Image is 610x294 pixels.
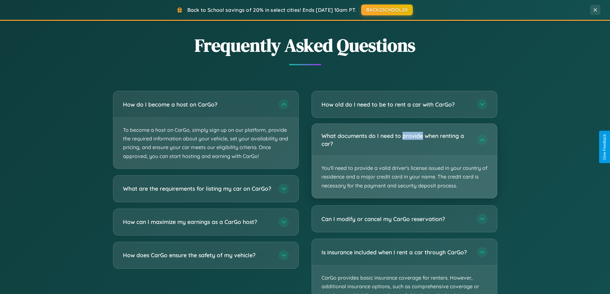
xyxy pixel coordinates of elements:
h3: Is insurance included when I rent a car through CarGo? [321,248,471,256]
h3: What documents do I need to provide when renting a car? [321,132,471,147]
p: To become a host on CarGo, simply sign up on our platform, provide the required information about... [113,118,298,169]
h3: How old do I need to be to rent a car with CarGo? [321,100,471,108]
h3: What are the requirements for listing my car on CarGo? [123,185,272,193]
button: BACK2SCHOOL20 [361,4,413,15]
span: Back to School savings of 20% in select cities! Ends [DATE] 10am PT. [187,7,356,13]
h3: Can I modify or cancel my CarGo reservation? [321,215,471,223]
h3: How can I maximize my earnings as a CarGo host? [123,218,272,226]
h3: How do I become a host on CarGo? [123,100,272,108]
h2: Frequently Asked Questions [113,33,497,58]
h3: How does CarGo ensure the safety of my vehicle? [123,251,272,259]
div: Give Feedback [602,134,607,160]
p: You'll need to provide a valid driver's license issued in your country of residence and a major c... [312,156,497,198]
